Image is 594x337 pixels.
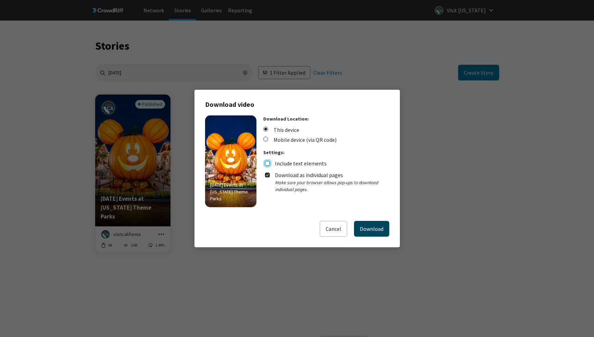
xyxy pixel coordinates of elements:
[263,149,389,156] p: Settings:
[205,176,256,207] p: [DATE] Events at [US_STATE] Theme Parks
[263,115,389,122] p: Download Location:
[205,115,256,207] img: Story thumbnail
[354,221,389,237] button: Download
[263,136,337,144] span: Mobile device (via QR code)
[320,221,347,237] button: Cancel
[275,171,343,179] label: Download as individual pages
[263,126,299,134] span: This device
[275,159,327,167] label: Include text elements
[265,179,388,193] p: Make sure your browser allows pop-ups to download individual pages.
[205,100,389,115] h3: Download video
